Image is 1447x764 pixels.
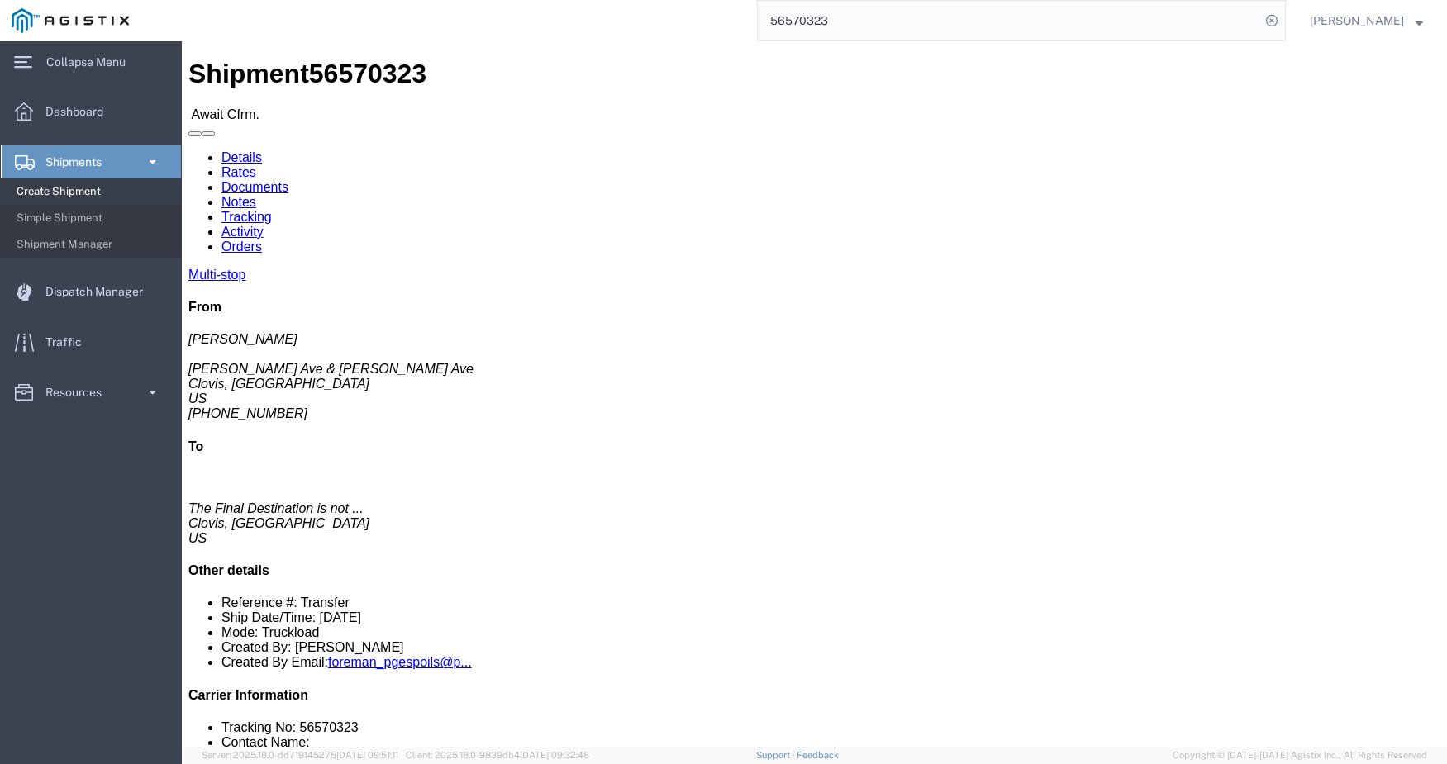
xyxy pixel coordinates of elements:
a: Support [756,750,797,760]
a: Feedback [797,750,839,760]
span: Resources [45,376,113,409]
span: Lorretta Ayala [1310,12,1404,30]
a: Traffic [1,325,181,358]
input: Search for shipment number, reference number [758,1,1260,40]
a: Resources [1,376,181,409]
a: Dispatch Manager [1,275,181,308]
span: Shipment Manager [17,228,169,261]
a: Shipments [1,145,181,178]
span: Traffic [45,325,93,358]
span: Simple Shipment [17,202,169,235]
span: Shipments [45,145,113,178]
span: [DATE] 09:51:11 [336,750,398,760]
span: Dashboard [45,95,115,128]
span: Server: 2025.18.0-dd719145275 [202,750,398,760]
button: [PERSON_NAME] [1309,11,1424,31]
span: Copyright © [DATE]-[DATE] Agistix Inc., All Rights Reserved [1173,748,1427,762]
a: Dashboard [1,95,181,128]
span: Collapse Menu [46,45,137,78]
img: logo [12,8,129,33]
span: [DATE] 09:32:48 [520,750,589,760]
span: Create Shipment [17,175,169,208]
span: Client: 2025.18.0-9839db4 [406,750,589,760]
iframe: FS Legacy Container [182,41,1447,747]
span: Dispatch Manager [45,275,155,308]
